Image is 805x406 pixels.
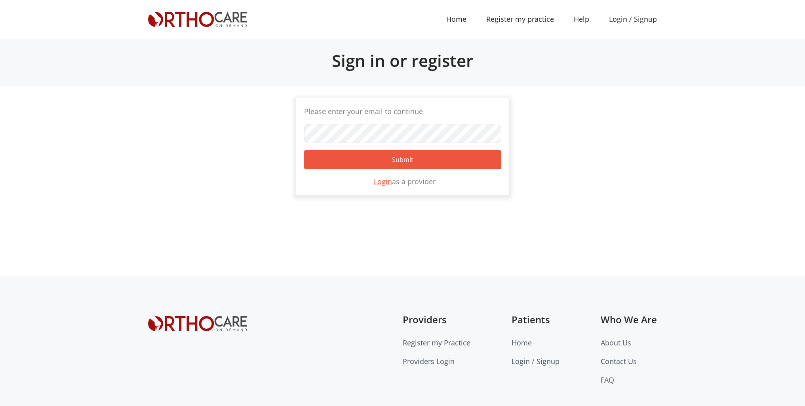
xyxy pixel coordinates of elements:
[403,338,470,347] a: Register my Practice
[148,316,247,331] img: Orthocare
[370,177,436,186] span: as a provider
[304,106,501,117] p: Please enter your email to continue
[564,10,599,28] a: Help
[512,314,560,326] h5: Patients
[512,338,532,347] a: Home
[601,356,637,366] a: Contact Us
[601,338,631,347] a: About Us
[436,10,476,28] a: Home
[148,51,657,71] h2: Sign in or register
[304,150,501,169] button: Submit
[599,14,667,25] a: Login / Signup
[374,177,392,186] a: Login
[601,375,614,385] a: FAQ
[512,356,560,366] a: Login / Signup
[601,314,657,326] h5: Who We Are
[476,10,564,28] a: Register my practice
[403,314,470,326] h5: Providers
[403,356,455,366] a: Providers Login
